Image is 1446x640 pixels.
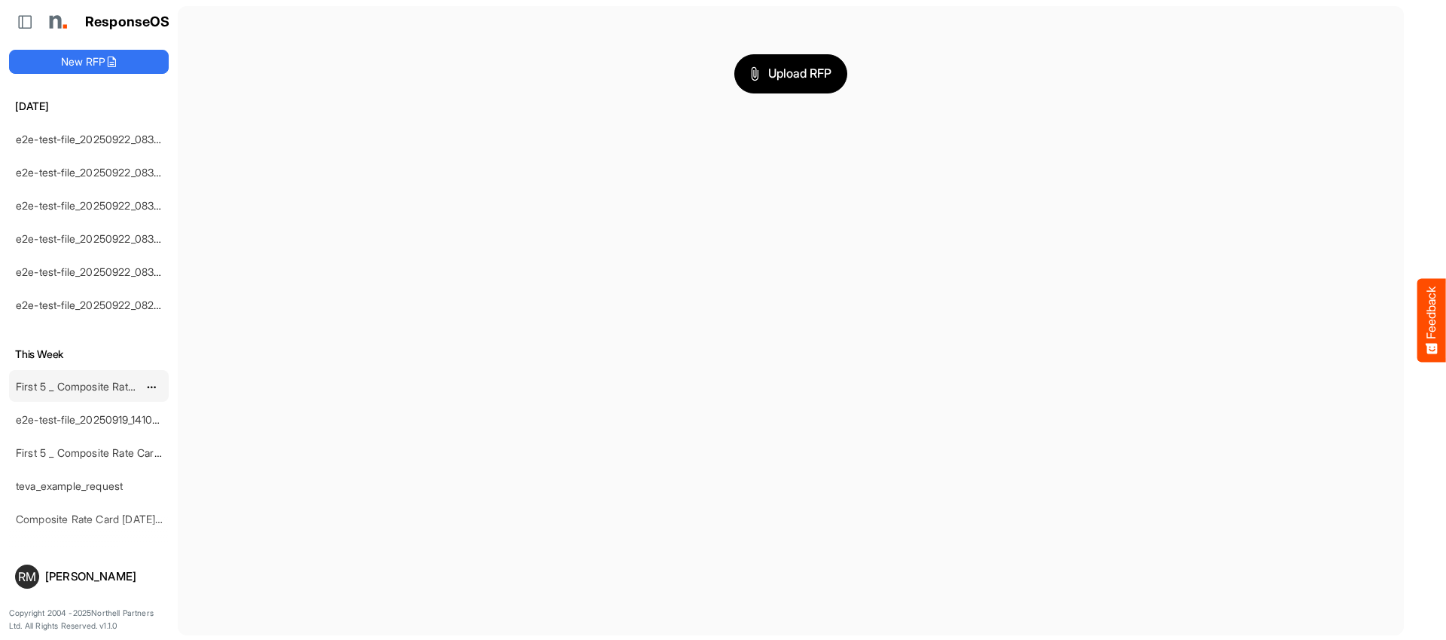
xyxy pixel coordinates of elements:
[1417,278,1446,362] button: Feedback
[16,479,123,492] a: teva_example_request
[16,380,212,393] a: First 5 _ Composite Rate Card [DATE] (2)
[16,446,212,459] a: First 5 _ Composite Rate Card [DATE] (2)
[41,7,72,37] img: Northell
[16,133,172,145] a: e2e-test-file_20250922_083536
[9,607,169,633] p: Copyright 2004 - 2025 Northell Partners Ltd. All Rights Reserved. v 1.1.0
[144,380,159,395] button: dropdownbutton
[750,64,831,84] span: Upload RFP
[85,14,170,30] h1: ResponseOS
[16,232,169,245] a: e2e-test-file_20250922_083137
[16,166,173,179] a: e2e-test-file_20250922_083426
[16,199,171,212] a: e2e-test-file_20250922_083314
[16,413,165,426] a: e2e-test-file_20250919_141053
[16,299,172,311] a: e2e-test-file_20250922_082953
[16,265,174,278] a: e2e-test-file_20250922_083049
[45,571,163,582] div: [PERSON_NAME]
[18,571,36,583] span: RM
[16,513,194,525] a: Composite Rate Card [DATE]_smaller
[9,346,169,363] h6: This Week
[734,54,847,93] button: Upload RFP
[9,98,169,115] h6: [DATE]
[9,50,169,74] button: New RFP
